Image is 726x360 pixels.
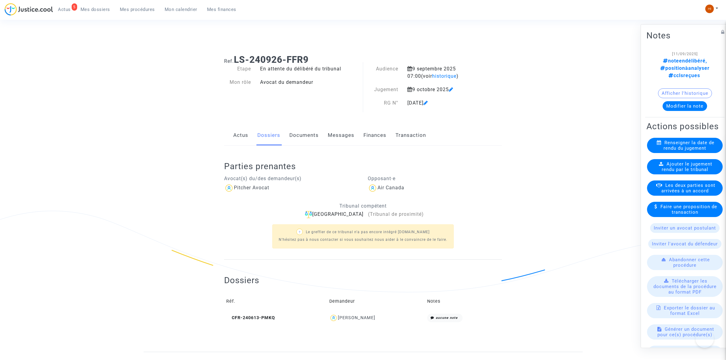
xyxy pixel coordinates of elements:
span: CFR-240613-PMKQ [226,315,275,320]
button: Modifier la note [663,101,707,111]
span: historique [432,73,456,79]
div: Air Canada [377,185,404,191]
span: Mes procédures [120,7,155,12]
span: Mes dossiers [80,7,110,12]
b: LS-240926-FFR9 [234,54,309,65]
span: Faire une proposition de transaction [660,204,717,215]
a: Mes finances [202,5,241,14]
span: Abandonner cette procédure [669,257,710,268]
div: 9 octobre 2025 [403,86,482,93]
p: Avocat(s) du/des demandeur(s) [224,175,359,182]
img: jc-logo.svg [5,3,53,16]
p: Tribunal compétent [224,202,502,210]
h2: Actions possibles [646,121,723,131]
span: Renseigner la date de rendu du jugement [663,140,714,151]
h2: Parties prenantes [224,161,502,172]
a: Finances [363,125,386,145]
img: fc99b196863ffcca57bb8fe2645aafd9 [705,5,714,13]
a: Mes procédures [115,5,160,14]
span: ? [299,230,301,234]
a: Dossiers [257,125,280,145]
span: Ref. [224,58,234,64]
p: Opposant·e [368,175,502,182]
span: cclsreçues [668,72,700,78]
span: Générer un document pour ce(s) procédure(s) [657,326,714,337]
img: icon-faciliter-sm.svg [305,211,312,218]
td: Notes [425,292,502,312]
a: Mes dossiers [76,5,115,14]
div: [DATE] [403,99,482,107]
span: Inviter un avocat postulant [654,225,716,230]
div: 9 septembre 2025 07:00 [403,65,482,80]
h2: Dossiers [224,275,259,286]
span: (voir ) [421,73,459,79]
div: RG N° [363,99,403,107]
p: Le greffier de ce tribunal n'a pas encore intégré [DOMAIN_NAME] N'hésitez pas à nous contacter si... [279,228,447,244]
span: noteendélibéré, [663,58,707,63]
span: Inviter l'avocat du défendeur [652,241,718,246]
div: [GEOGRAPHIC_DATA] [224,211,502,218]
span: Actus [58,7,71,12]
span: Mon calendrier [165,7,197,12]
span: positionàanalyser [660,65,710,71]
span: Ajouter le jugement rendu par le tribunal [662,161,713,172]
a: Actus [233,125,248,145]
span: Faire signer un document à un participant [660,348,719,358]
span: Les deux parties sont arrivées à un accord [661,182,715,193]
div: Pitcher Avocat [234,185,269,191]
span: Mes finances [207,7,236,12]
span: Télécharger les documents de la procédure au format PDF [653,278,717,294]
div: Etape [220,65,256,73]
h2: Notes [646,30,723,41]
i: aucune note [436,316,458,320]
div: Jugement [363,86,403,93]
a: 5Actus [53,5,76,14]
img: icon-user.svg [329,314,338,323]
button: Afficher l'historique [658,88,712,98]
div: En attente du délibéré du tribunal [256,65,363,73]
a: Mon calendrier [160,5,202,14]
span: Exporter le dossier au format Excel [664,305,715,316]
img: icon-user.svg [368,183,377,193]
td: Demandeur [327,292,425,312]
td: Réf. [224,292,327,312]
iframe: Help Scout Beacon - Open [696,330,714,348]
span: (Tribunal de proximité) [368,211,424,217]
div: [PERSON_NAME] [338,315,375,320]
span: [11/09/2025] [672,51,698,56]
img: icon-user.svg [224,183,234,193]
a: Transaction [395,125,426,145]
a: Messages [328,125,354,145]
div: Audience [363,65,403,80]
div: Avocat du demandeur [256,79,363,86]
a: Documents [289,125,319,145]
div: 5 [72,3,77,11]
div: Mon rôle [220,79,256,86]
